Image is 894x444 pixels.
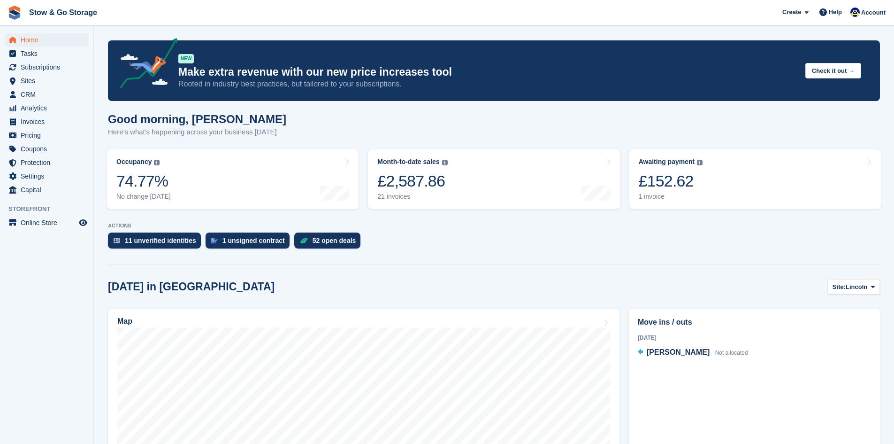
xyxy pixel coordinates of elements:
[114,238,120,243] img: verify_identity-adf6edd0f0f0b5bbfe63781bf79b02c33cf7c696d77639b501bdc392416b5a36.svg
[21,61,77,74] span: Subscriptions
[21,183,77,196] span: Capital
[116,158,152,166] div: Occupancy
[108,223,880,229] p: ACTIONS
[178,54,194,63] div: NEW
[827,279,880,295] button: Site: Lincoln
[5,47,89,60] a: menu
[21,33,77,47] span: Home
[21,101,77,115] span: Analytics
[377,158,439,166] div: Month-to-date sales
[5,101,89,115] a: menu
[300,237,308,244] img: deal-1b604bf984904fb50ccaf53a9ad4b4a5d6e5aea283cecdc64d6e3604feb123c2.svg
[5,115,89,128] a: menu
[21,129,77,142] span: Pricing
[5,33,89,47] a: menu
[5,61,89,74] a: menu
[8,6,22,20] img: stora-icon-8386f47178a22dfd0bd8f6a31ec36ba5ce8667c1dd55bd0f319d3a0aa187defe.svg
[377,171,447,191] div: £2,587.86
[377,193,447,201] div: 21 invoices
[25,5,101,20] a: Stow & Go Storage
[782,8,801,17] span: Create
[861,8,886,17] span: Account
[833,282,846,292] span: Site:
[629,149,881,209] a: Awaiting payment £152.62 1 invoice
[715,350,748,356] span: Not allocated
[206,233,294,253] a: 1 unsigned contract
[638,317,871,328] h2: Move ins / outs
[107,149,359,209] a: Occupancy 74.77% No change [DATE]
[21,156,77,169] span: Protection
[21,74,77,87] span: Sites
[639,158,695,166] div: Awaiting payment
[639,193,703,201] div: 1 invoice
[77,217,89,228] a: Preview store
[647,348,710,356] span: [PERSON_NAME]
[154,160,160,165] img: icon-info-grey-7440780725fd019a000dd9b08b2336e03edf1995a4989e88bcd33f0948082b44.svg
[117,317,132,326] h2: Map
[21,115,77,128] span: Invoices
[116,171,171,191] div: 74.77%
[5,156,89,169] a: menu
[442,160,448,165] img: icon-info-grey-7440780725fd019a000dd9b08b2336e03edf1995a4989e88bcd33f0948082b44.svg
[368,149,619,209] a: Month-to-date sales £2,587.86 21 invoices
[5,183,89,196] a: menu
[638,347,748,359] a: [PERSON_NAME] Not allocated
[178,65,798,79] p: Make extra revenue with our new price increases tool
[8,204,93,214] span: Storefront
[21,216,77,229] span: Online Store
[178,79,798,89] p: Rooted in industry best practices, but tailored to your subscriptions.
[108,113,286,125] h1: Good morning, [PERSON_NAME]
[108,127,286,138] p: Here's what's happening across your business [DATE]
[829,8,842,17] span: Help
[5,88,89,101] a: menu
[116,193,171,201] div: No change [DATE]
[5,170,89,183] a: menu
[125,237,196,244] div: 11 unverified identities
[222,237,285,244] div: 1 unsigned contract
[639,171,703,191] div: £152.62
[846,282,867,292] span: Lincoln
[21,88,77,101] span: CRM
[5,74,89,87] a: menu
[5,216,89,229] a: menu
[211,238,218,243] img: contract_signature_icon-13c848040528278c33f63329250d36e43548de30e8caae1d1a13099fd9432cc5.svg
[313,237,356,244] div: 52 open deals
[21,170,77,183] span: Settings
[108,233,206,253] a: 11 unverified identities
[5,142,89,156] a: menu
[5,129,89,142] a: menu
[294,233,366,253] a: 52 open deals
[805,63,861,78] button: Check it out →
[697,160,703,165] img: icon-info-grey-7440780725fd019a000dd9b08b2336e03edf1995a4989e88bcd33f0948082b44.svg
[21,47,77,60] span: Tasks
[850,8,860,17] img: Rob Good-Stephenson
[108,280,275,293] h2: [DATE] in [GEOGRAPHIC_DATA]
[638,334,871,342] div: [DATE]
[21,142,77,156] span: Coupons
[112,38,178,92] img: price-adjustments-announcement-icon-8257ccfd72463d97f412b2fc003d46551f7dbcb40ab6d574587a9cd5c0d94...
